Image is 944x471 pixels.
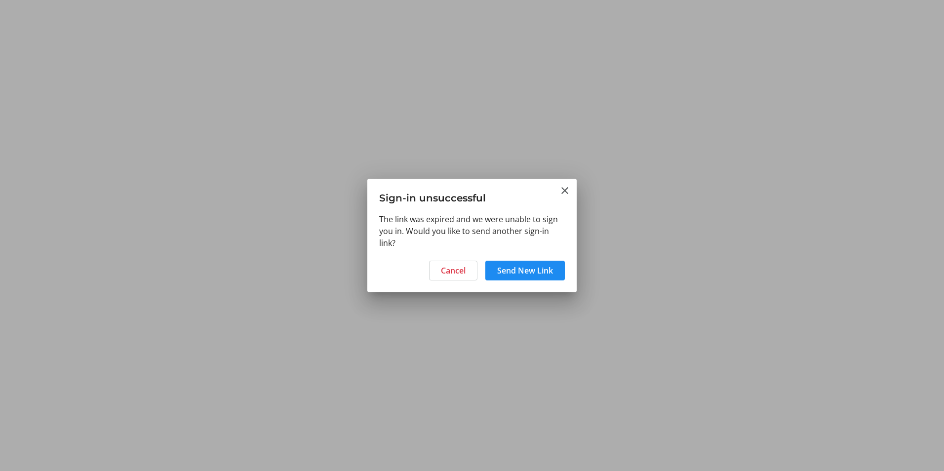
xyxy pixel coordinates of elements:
[485,261,565,280] button: Send New Link
[367,179,577,213] h3: Sign-in unsuccessful
[367,213,577,255] div: The link was expired and we were unable to sign you in. Would you like to send another sign-in link?
[441,265,466,276] span: Cancel
[429,261,477,280] button: Cancel
[497,265,553,276] span: Send New Link
[559,185,571,196] button: Close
